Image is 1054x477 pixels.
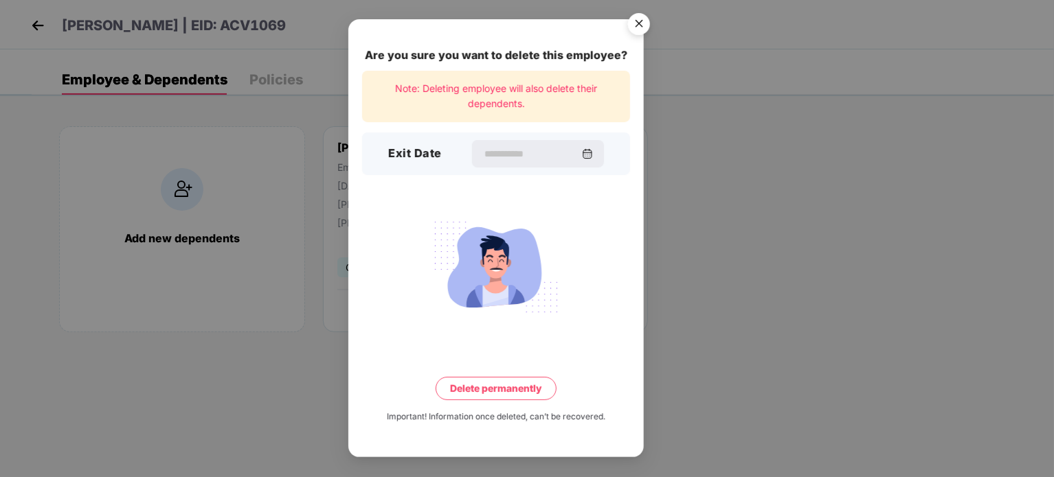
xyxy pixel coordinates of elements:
[362,71,630,122] div: Note: Deleting employee will also delete their dependents.
[620,7,658,45] img: svg+xml;base64,PHN2ZyB4bWxucz0iaHR0cDovL3d3dy53My5vcmcvMjAwMC9zdmciIHdpZHRoPSI1NiIgaGVpZ2h0PSI1Ni...
[388,146,442,163] h3: Exit Date
[387,410,605,423] div: Important! Information once deleted, can’t be recovered.
[362,47,630,64] div: Are you sure you want to delete this employee?
[436,377,557,400] button: Delete permanently
[419,213,573,321] img: svg+xml;base64,PHN2ZyB4bWxucz0iaHR0cDovL3d3dy53My5vcmcvMjAwMC9zdmciIHdpZHRoPSIyMjQiIGhlaWdodD0iMT...
[620,6,657,43] button: Close
[582,148,593,159] img: svg+xml;base64,PHN2ZyBpZD0iQ2FsZW5kYXItMzJ4MzIiIHhtbG5zPSJodHRwOi8vd3d3LnczLm9yZy8yMDAwL3N2ZyIgd2...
